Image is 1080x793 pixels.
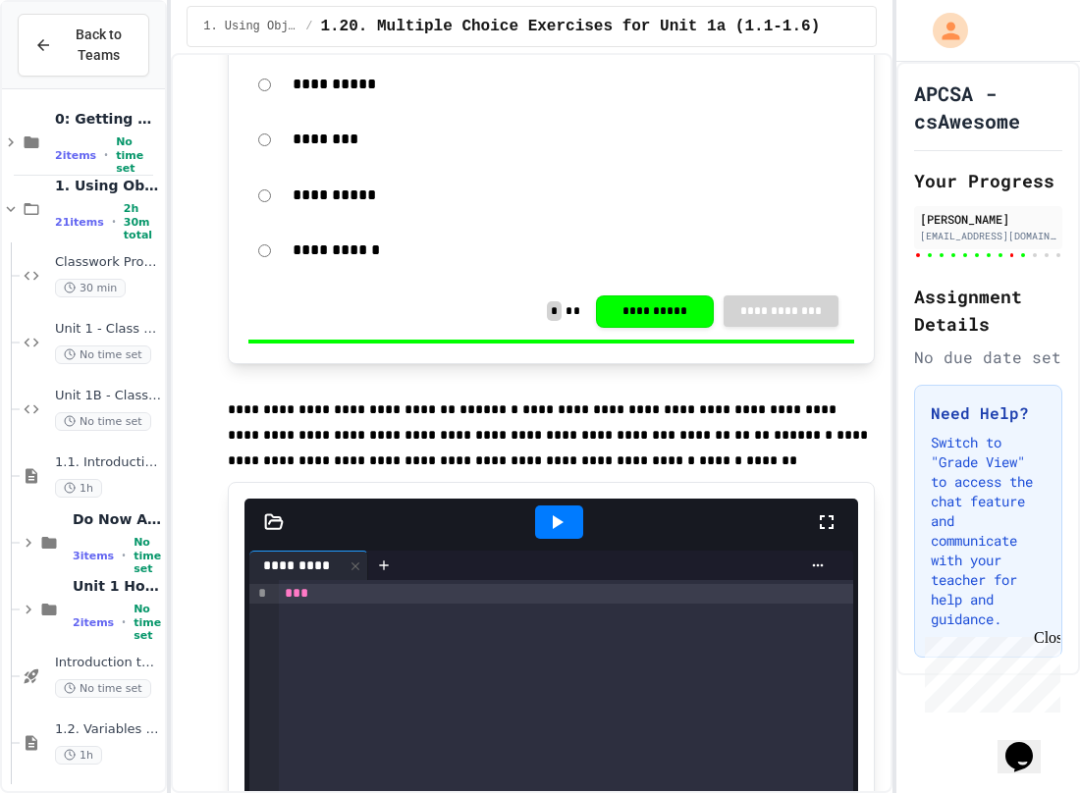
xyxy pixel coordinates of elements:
span: No time set [55,345,151,364]
span: 1h [55,479,102,498]
span: No time set [134,603,161,642]
h3: Need Help? [931,401,1046,425]
span: Do Now Assignments [73,510,161,528]
span: 1. Using Objects and Methods [55,177,161,194]
span: • [112,214,116,230]
span: • [122,614,126,630]
span: Introduction to Algorithms, Programming, and Compilers [55,655,161,671]
span: • [104,147,108,163]
div: No due date set [914,345,1062,369]
span: 2 items [73,616,114,629]
span: 21 items [55,216,104,229]
span: • [122,548,126,563]
span: Classwork Programming Practice [55,254,161,271]
span: 1h [55,746,102,765]
h2: Assignment Details [914,283,1062,338]
span: Unit 1 Homework [73,577,161,595]
span: 2 items [55,149,96,162]
span: / [305,19,312,34]
span: 1.20. Multiple Choice Exercises for Unit 1a (1.1-1.6) [320,15,820,38]
span: No time set [134,536,161,575]
h2: Your Progress [914,167,1062,194]
iframe: chat widget [917,629,1060,713]
span: 1.1. Introduction to Algorithms, Programming, and Compilers [55,454,161,471]
iframe: chat widget [998,714,1060,773]
span: 3 items [73,550,114,562]
p: Switch to "Grade View" to access the chat feature and communicate with your teacher for help and ... [931,433,1046,629]
h1: APCSA - csAwesome [914,79,1062,134]
div: [PERSON_NAME] [920,210,1056,228]
span: 0: Getting Started [55,110,161,128]
div: My Account [912,8,973,53]
span: 1.2. Variables and Data Types [55,721,161,738]
span: 1. Using Objects and Methods [203,19,297,34]
div: [EMAIL_ADDRESS][DOMAIN_NAME] [920,229,1056,243]
span: Unit 1B - Class Programming Notes [55,388,161,404]
span: 30 min [55,279,126,297]
span: No time set [55,679,151,698]
span: No time set [55,412,151,431]
span: No time set [116,135,161,175]
span: 2h 30m total [124,202,161,241]
span: Back to Teams [64,25,133,66]
span: Unit 1 - Class Programming Notes [55,321,161,338]
div: Chat with us now!Close [8,8,135,125]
